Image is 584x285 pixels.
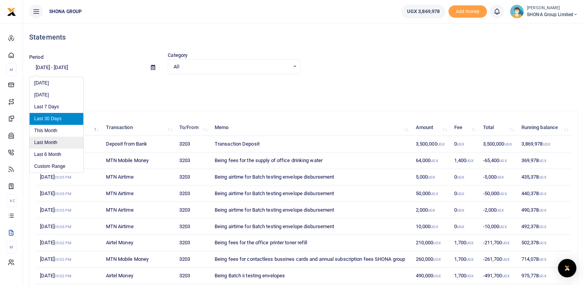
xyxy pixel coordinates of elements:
[517,235,571,251] td: 502,378
[6,241,17,254] li: M
[430,159,438,163] small: UGX
[517,152,571,169] td: 369,978
[210,218,412,235] td: Being airtime for Batch testing envelope disbursement
[478,218,517,235] td: -10,000
[411,152,450,169] td: 64,000
[539,241,546,245] small: UGX
[175,136,210,152] td: 3203
[448,8,487,14] a: Add money
[29,61,145,74] input: select period
[433,257,440,262] small: UGX
[401,5,445,18] a: UGX 3,869,978
[457,175,464,179] small: UGX
[539,208,546,212] small: UGX
[101,268,175,284] td: Airtel Money
[411,268,450,284] td: 490,000
[175,119,210,136] th: To/From: activate to sort column ascending
[450,235,478,251] td: 1,700
[210,169,412,186] td: Being airtime for Batch testing envelope disbursement
[101,136,175,152] td: Deposit from Bank
[411,136,450,152] td: 3,500,000
[430,225,438,229] small: UGX
[411,169,450,186] td: 5,000
[450,169,478,186] td: 0
[457,142,464,146] small: UGX
[210,268,412,284] td: Being Batch ii testing envelopes
[478,235,517,251] td: -211,700
[30,137,83,149] li: Last Month
[478,202,517,218] td: -2,000
[539,159,546,163] small: UGX
[210,235,412,251] td: Being fees for the office printer toner refill
[517,186,571,202] td: 440,378
[450,136,478,152] td: 0
[101,202,175,218] td: MTN Airtime
[411,251,450,268] td: 260,000
[36,235,101,251] td: [DATE]
[457,225,464,229] small: UGX
[499,159,506,163] small: UGX
[517,119,571,136] th: Running balance: activate to sort column ascending
[450,218,478,235] td: 0
[433,274,440,278] small: UGX
[30,161,83,172] li: Custom Range
[539,274,546,278] small: UGX
[398,5,448,18] li: Wallet ballance
[6,63,17,76] li: M
[478,169,517,186] td: -5,000
[466,257,473,262] small: UGX
[55,241,71,245] small: 05:02 PM
[174,63,289,71] span: All
[411,186,450,202] td: 50,000
[517,218,571,235] td: 492,378
[6,194,17,207] li: Ac
[411,119,450,136] th: Amount: activate to sort column ascending
[450,251,478,268] td: 1,700
[504,142,511,146] small: UGX
[36,169,101,186] td: [DATE]
[210,251,412,268] td: Being fees for contactless bussines cards and annual subscription fees SHONA group
[517,202,571,218] td: 490,378
[101,186,175,202] td: MTN Airtime
[175,218,210,235] td: 3203
[411,218,450,235] td: 10,000
[478,152,517,169] td: -65,400
[466,159,473,163] small: UGX
[517,136,571,152] td: 3,869,978
[478,268,517,284] td: -491,700
[496,208,504,212] small: UGX
[55,257,71,262] small: 05:02 PM
[175,268,210,284] td: 3203
[539,175,546,179] small: UGX
[210,202,412,218] td: Being airtime for Batch testing envelope disbursement
[168,51,187,59] label: Category
[478,119,517,136] th: Total: activate to sort column ascending
[29,83,578,91] p: Download
[437,142,445,146] small: UGX
[101,169,175,186] td: MTN Airtime
[101,218,175,235] td: MTN Airtime
[527,5,578,12] small: [PERSON_NAME]
[450,186,478,202] td: 0
[36,202,101,218] td: [DATE]
[46,8,85,15] span: SHONA GROUP
[101,235,175,251] td: Airtel Money
[539,257,546,262] small: UGX
[29,53,43,61] label: Period
[29,33,578,41] h4: Statements
[448,5,487,18] li: Toup your wallet
[502,257,509,262] small: UGX
[411,202,450,218] td: 2,000
[55,175,71,179] small: 05:05 PM
[499,225,506,229] small: UGX
[428,175,435,179] small: UGX
[558,259,576,277] div: Open Intercom Messenger
[539,192,546,196] small: UGX
[499,192,506,196] small: UGX
[175,169,210,186] td: 3203
[175,186,210,202] td: 3203
[36,218,101,235] td: [DATE]
[502,274,509,278] small: UGX
[539,225,546,229] small: UGX
[510,5,578,18] a: profile-user [PERSON_NAME] SHONA Group Limited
